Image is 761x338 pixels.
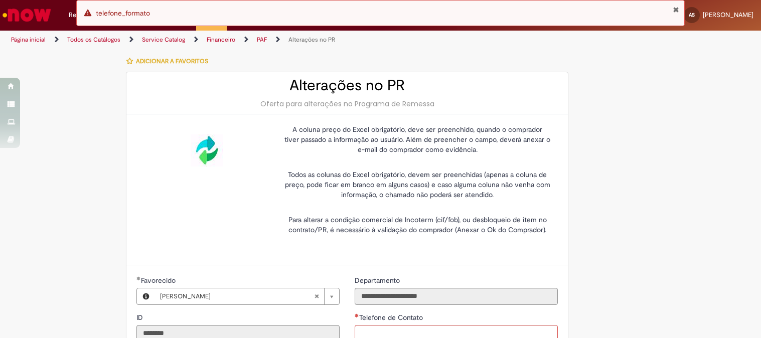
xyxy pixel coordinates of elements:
[8,31,500,49] ul: Trilhas de página
[309,288,324,304] abbr: Limpar campo Favorecido
[673,6,679,14] button: Fechar Notificação
[703,11,753,19] span: [PERSON_NAME]
[207,36,235,44] a: Financeiro
[257,36,267,44] a: PAF
[160,288,314,304] span: [PERSON_NAME]
[11,36,46,44] a: Página inicial
[155,288,339,304] a: [PERSON_NAME]Limpar campo Favorecido
[355,275,402,285] label: Somente leitura - Departamento
[69,10,104,20] span: Requisições
[355,276,402,285] span: Somente leitura - Departamento
[137,288,155,304] button: Favorecido, Visualizar este registro Alexandre Farias De Sa
[136,99,558,109] div: Oferta para alterações no Programa de Remessa
[689,12,695,18] span: AS
[136,312,145,322] label: Somente leitura - ID
[96,9,150,18] span: telefone_formato
[136,57,208,65] span: Adicionar a Favoritos
[284,159,550,200] p: Todos as colunas do Excel obrigatório, devem ser preenchidas (apenas a coluna de preço, pode fica...
[67,36,120,44] a: Todos os Catálogos
[136,313,145,322] span: Somente leitura - ID
[359,313,425,322] span: Telefone de Contato
[355,288,558,305] input: Departamento
[284,205,550,235] p: Para alterar a condição comercial de Incoterm (cif/fob), ou desbloqueio de item no contrato/PR, é...
[142,36,185,44] a: Service Catalog
[136,276,141,280] span: Obrigatório Preenchido
[1,5,53,25] img: ServiceNow
[288,36,335,44] a: Alterações no PR
[284,124,550,154] p: A coluna preço do Excel obrigatório, deve ser preenchido, quando o comprador tiver passado a info...
[191,134,223,166] img: Alterações no PR
[126,51,214,72] button: Adicionar a Favoritos
[136,77,558,94] h2: Alterações no PR
[355,313,359,317] span: Necessários
[141,276,178,285] span: Necessários - Favorecido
